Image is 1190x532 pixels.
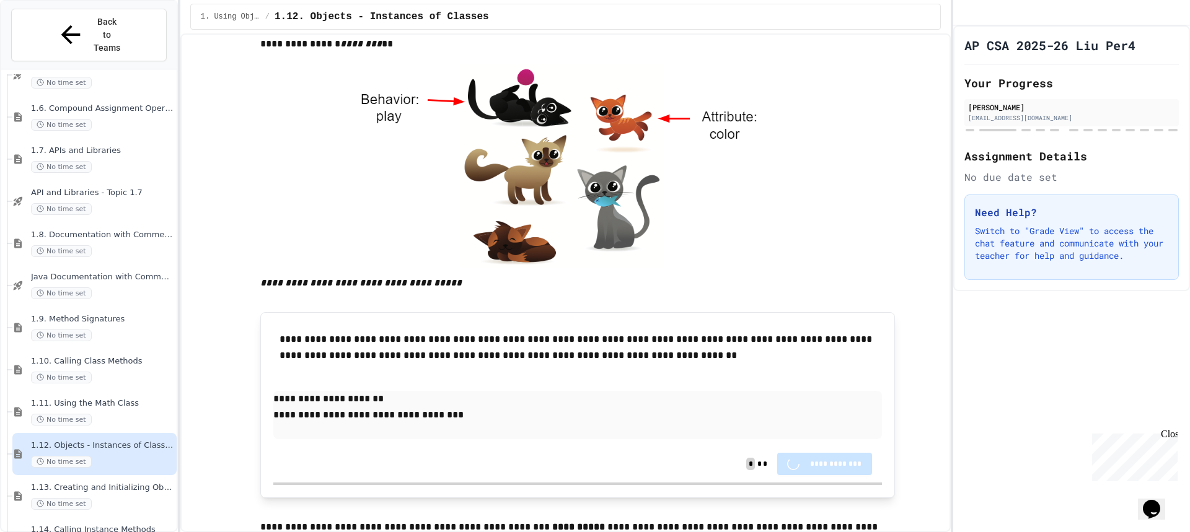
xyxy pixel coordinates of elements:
span: No time set [31,203,92,215]
span: No time set [31,329,92,341]
span: / [265,12,270,22]
span: 1.11. Using the Math Class [31,398,174,409]
span: No time set [31,456,92,468]
span: No time set [31,161,92,173]
div: Chat with us now!Close [5,5,86,79]
h2: Assignment Details [964,147,1179,165]
span: 1. Using Objects and Methods [201,12,260,22]
span: No time set [31,245,92,257]
span: No time set [31,372,92,383]
span: API and Libraries - Topic 1.7 [31,188,174,198]
iframe: chat widget [1087,429,1178,481]
span: 1.10. Calling Class Methods [31,356,174,367]
h1: AP CSA 2025-26 Liu Per4 [964,37,1135,54]
iframe: chat widget [1138,482,1178,520]
span: 1.13. Creating and Initializing Objects: Constructors [31,482,174,493]
span: 1.12. Objects - Instances of Classes [31,440,174,451]
h2: Your Progress [964,74,1179,92]
span: No time set [31,287,92,299]
span: No time set [31,498,92,510]
span: 1.7. APIs and Libraries [31,146,174,156]
span: No time set [31,414,92,425]
span: Java Documentation with Comments - Topic 1.8 [31,272,174,282]
span: 1.9. Method Signatures [31,314,174,325]
div: [EMAIL_ADDRESS][DOMAIN_NAME] [968,113,1175,123]
span: 1.8. Documentation with Comments and Preconditions [31,230,174,240]
div: [PERSON_NAME] [968,102,1175,113]
div: No due date set [964,170,1179,185]
span: 1.12. Objects - Instances of Classes [275,9,489,24]
p: Switch to "Grade View" to access the chat feature and communicate with your teacher for help and ... [975,225,1168,262]
span: Back to Teams [92,15,121,55]
span: No time set [31,119,92,131]
span: 1.6. Compound Assignment Operators [31,103,174,114]
span: No time set [31,77,92,89]
h3: Need Help? [975,205,1168,220]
